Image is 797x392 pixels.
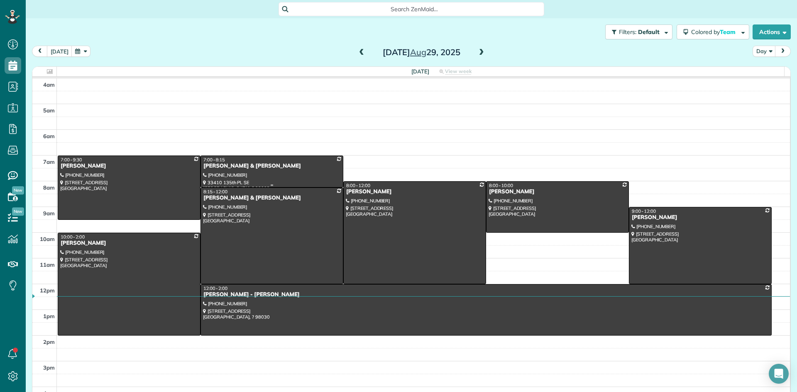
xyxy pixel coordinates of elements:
div: [PERSON_NAME] [489,188,626,195]
span: View week [445,68,472,75]
div: [PERSON_NAME] [60,163,198,170]
div: [PERSON_NAME] & [PERSON_NAME] [203,195,341,202]
span: 9:00 - 12:00 [632,208,656,214]
h2: [DATE] 29, 2025 [369,48,473,57]
button: next [775,46,791,57]
span: 12pm [40,287,55,294]
button: Actions [753,24,791,39]
div: [PERSON_NAME] [631,214,769,221]
span: 11am [40,261,55,268]
span: 2pm [43,338,55,345]
span: 8am [43,184,55,191]
span: [DATE] [411,68,429,75]
span: 7:00 - 9:30 [61,157,82,163]
span: New [12,207,24,216]
div: [PERSON_NAME] [60,240,198,247]
span: Aug [410,47,426,57]
a: Filters: Default [601,24,672,39]
div: Open Intercom Messenger [769,364,789,384]
span: 10:00 - 2:00 [61,234,85,240]
span: Colored by [691,28,738,36]
span: 1pm [43,313,55,319]
button: [DATE] [47,46,72,57]
span: Filters: [619,28,636,36]
span: 12:00 - 2:00 [203,285,227,291]
button: Filters: Default [605,24,672,39]
span: 8:00 - 10:00 [489,183,513,188]
div: [PERSON_NAME] & [PERSON_NAME] [203,163,341,170]
button: Day [753,46,776,57]
span: 3pm [43,364,55,371]
span: 7:00 - 8:15 [203,157,225,163]
span: 10am [40,236,55,242]
span: 9am [43,210,55,217]
button: Colored byTeam [677,24,749,39]
span: New [12,186,24,195]
span: 6am [43,133,55,139]
div: [PERSON_NAME] - [PERSON_NAME] [203,291,769,298]
span: 5am [43,107,55,114]
div: [PERSON_NAME] [346,188,484,195]
span: 8:00 - 12:00 [346,183,370,188]
span: 4am [43,81,55,88]
span: 7am [43,158,55,165]
span: 8:15 - 12:00 [203,189,227,195]
button: prev [32,46,48,57]
span: Team [720,28,737,36]
span: Default [638,28,660,36]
